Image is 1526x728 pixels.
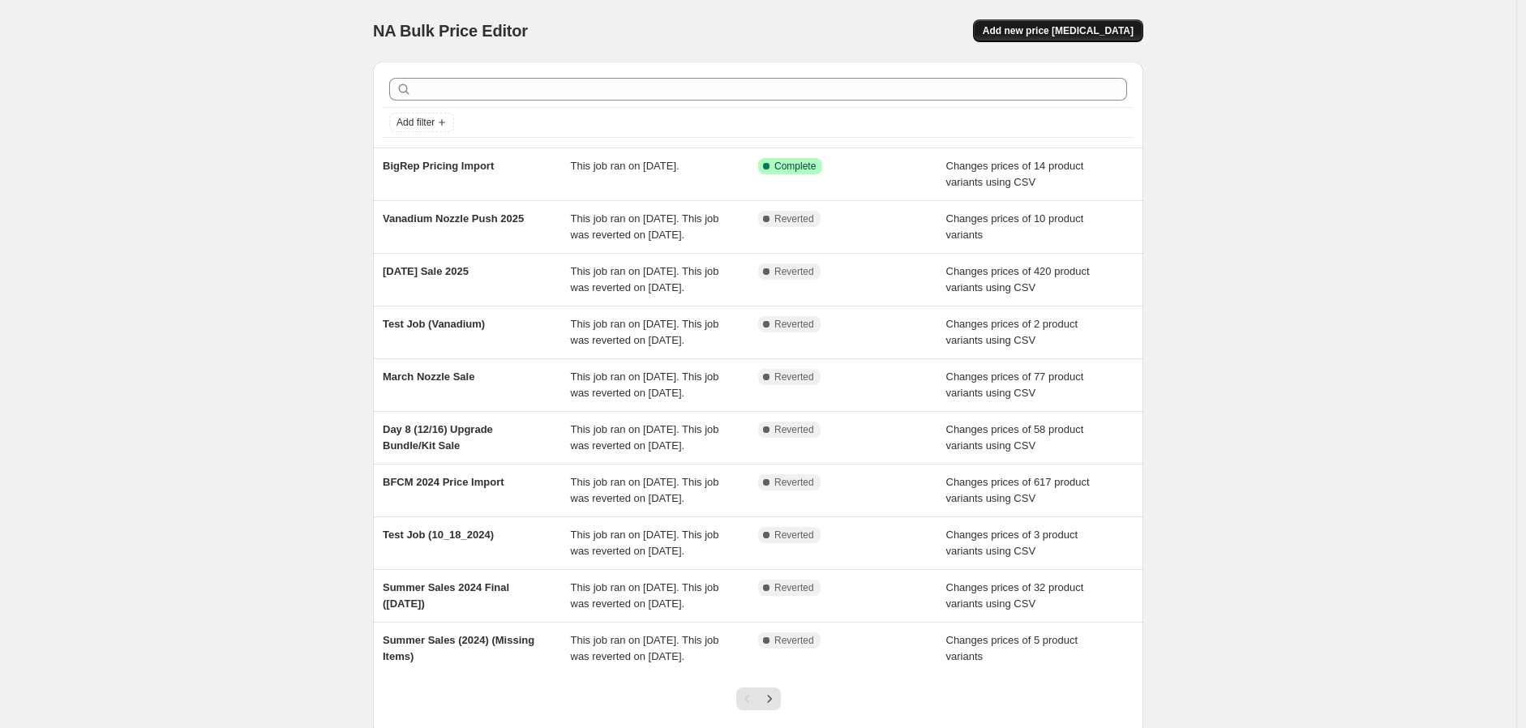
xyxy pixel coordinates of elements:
[774,476,814,489] span: Reverted
[973,19,1143,42] button: Add new price [MEDICAL_DATA]
[774,634,814,647] span: Reverted
[946,529,1078,557] span: Changes prices of 3 product variants using CSV
[736,687,781,710] nav: Pagination
[774,423,814,436] span: Reverted
[774,160,816,173] span: Complete
[383,581,509,610] span: Summer Sales 2024 Final ([DATE])
[571,318,719,346] span: This job ran on [DATE]. This job was reverted on [DATE].
[946,212,1084,241] span: Changes prices of 10 product variants
[774,370,814,383] span: Reverted
[397,116,435,129] span: Add filter
[946,634,1078,662] span: Changes prices of 5 product variants
[383,529,494,541] span: Test Job (10_18_2024)
[946,476,1090,504] span: Changes prices of 617 product variants using CSV
[774,265,814,278] span: Reverted
[758,687,781,710] button: Next
[389,113,454,132] button: Add filter
[383,423,493,452] span: Day 8 (12/16) Upgrade Bundle/Kit Sale
[373,22,528,40] span: NA Bulk Price Editor
[774,529,814,542] span: Reverted
[571,160,679,172] span: This job ran on [DATE].
[571,476,719,504] span: This job ran on [DATE]. This job was reverted on [DATE].
[571,581,719,610] span: This job ran on [DATE]. This job was reverted on [DATE].
[983,24,1134,37] span: Add new price [MEDICAL_DATA]
[946,160,1084,188] span: Changes prices of 14 product variants using CSV
[774,212,814,225] span: Reverted
[571,370,719,399] span: This job ran on [DATE]. This job was reverted on [DATE].
[774,318,814,331] span: Reverted
[383,265,469,277] span: [DATE] Sale 2025
[946,581,1084,610] span: Changes prices of 32 product variants using CSV
[383,318,485,330] span: Test Job (Vanadium)
[946,318,1078,346] span: Changes prices of 2 product variants using CSV
[774,581,814,594] span: Reverted
[571,634,719,662] span: This job ran on [DATE]. This job was reverted on [DATE].
[946,423,1084,452] span: Changes prices of 58 product variants using CSV
[571,265,719,293] span: This job ran on [DATE]. This job was reverted on [DATE].
[571,423,719,452] span: This job ran on [DATE]. This job was reverted on [DATE].
[383,476,504,488] span: BFCM 2024 Price Import
[383,634,534,662] span: Summer Sales (2024) (Missing Items)
[571,529,719,557] span: This job ran on [DATE]. This job was reverted on [DATE].
[383,160,494,172] span: BigRep Pricing Import
[946,370,1084,399] span: Changes prices of 77 product variants using CSV
[383,212,524,225] span: Vanadium Nozzle Push 2025
[383,370,474,383] span: March Nozzle Sale
[571,212,719,241] span: This job ran on [DATE]. This job was reverted on [DATE].
[946,265,1090,293] span: Changes prices of 420 product variants using CSV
